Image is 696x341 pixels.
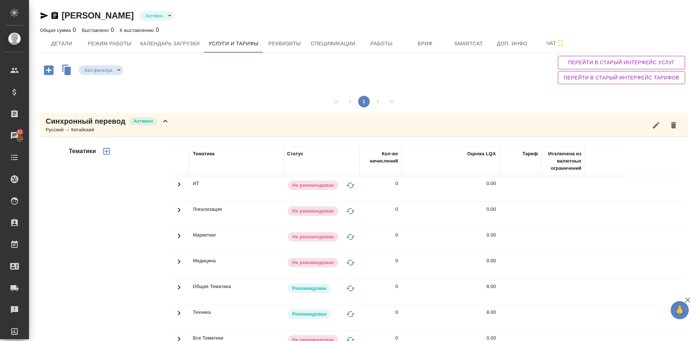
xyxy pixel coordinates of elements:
[363,150,398,165] div: Кол-во начислений
[564,58,679,67] span: Перейти в старый интерфейс услуг
[62,11,134,20] a: [PERSON_NAME]
[345,283,356,294] button: Изменить статус на "В черном списке"
[395,231,398,239] div: 0
[189,228,283,253] td: Маркетинг
[538,39,573,48] span: Чат
[44,39,79,48] span: Детали
[665,116,682,134] button: Удалить услугу
[395,309,398,316] div: 0
[2,127,27,145] a: 51
[189,305,283,330] td: Техника
[120,26,159,34] div: 0
[292,285,327,292] p: Рекомендован
[292,208,334,215] p: Не рекомендован
[292,233,334,241] p: Не рекомендован
[395,206,398,213] div: 0
[40,113,688,137] div: Синхронный переводАктивенРусский → Китайский
[408,39,443,48] span: Бриф
[88,39,132,48] span: Режим работы
[46,126,170,133] div: Русский → Китайский
[133,118,153,125] p: Активен
[120,28,156,33] p: К выставлению
[345,309,356,320] button: Изменить статус на "В черном списке"
[647,116,665,134] button: Редактировать услугу
[193,150,215,157] div: Тематика
[345,206,356,217] button: Изменить статус на "В черном списке"
[345,180,356,191] button: Изменить статус на "В черном списке"
[558,56,685,69] button: Перейти в старый интерфейс услуг
[345,231,356,242] button: Изменить статус на "В черном списке"
[40,26,76,34] div: 0
[40,11,49,20] button: Скопировать ссылку для ЯМессенджера
[39,63,59,78] button: Добавить услугу
[311,39,355,48] span: Спецификации
[330,96,398,107] nav: pagination navigation
[495,39,530,48] span: Доп. инфо
[564,73,679,82] span: Перейти в старый интерфейс тарифов
[175,236,183,241] span: Toggle Row Expanded
[556,39,565,48] svg: Подписаться
[364,39,399,48] span: Работы
[59,63,79,79] button: Скопировать услуги другого исполнителя
[140,11,174,21] div: Активен
[189,279,283,305] td: Общая Тематика
[402,279,500,305] td: 8.00
[13,128,27,136] span: 51
[82,67,115,73] button: Без фильтра
[345,257,356,268] button: Изменить статус на "В черном списке"
[189,254,283,279] td: Медицина
[98,143,115,160] button: Добавить тематику
[292,182,334,189] p: Не рекомендован
[140,39,200,48] span: Календарь загрузки
[402,254,500,279] td: 0.00
[467,150,496,157] div: Оценка LQA
[402,305,500,330] td: 8.00
[451,39,486,48] span: Smartcat
[40,28,72,33] p: Общая сумма
[175,287,183,293] span: Toggle Row Expanded
[175,262,183,267] span: Toggle Row Expanded
[267,39,302,48] span: Реквизиты
[558,71,685,85] button: Перейти в старый интерфейс тарифов
[46,116,125,126] p: Синхронный перевод
[395,257,398,264] div: 0
[208,39,258,48] span: Услуги и тарифы
[82,26,114,34] div: 0
[143,13,165,19] button: Активен
[292,311,327,318] p: Рекомендован
[287,150,303,157] div: Статус
[79,65,123,75] div: Активен
[69,147,96,156] h4: Тематики
[50,11,59,20] button: Скопировать ссылку
[175,184,183,190] span: Toggle Row Expanded
[189,176,283,202] td: ИТ
[395,283,398,290] div: 0
[522,150,538,157] div: Тариф
[402,228,500,253] td: 0.00
[674,303,686,318] span: 🙏
[671,301,689,319] button: 🙏
[189,202,283,227] td: Локализация
[175,210,183,215] span: Toggle Row Expanded
[395,180,398,187] div: 0
[402,176,500,202] td: 0.00
[402,202,500,227] td: 0.00
[82,28,111,33] p: Выставлено
[545,150,581,172] div: Исключена из валютных ограничений
[292,259,334,266] p: Не рекомендован
[175,313,183,319] span: Toggle Row Expanded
